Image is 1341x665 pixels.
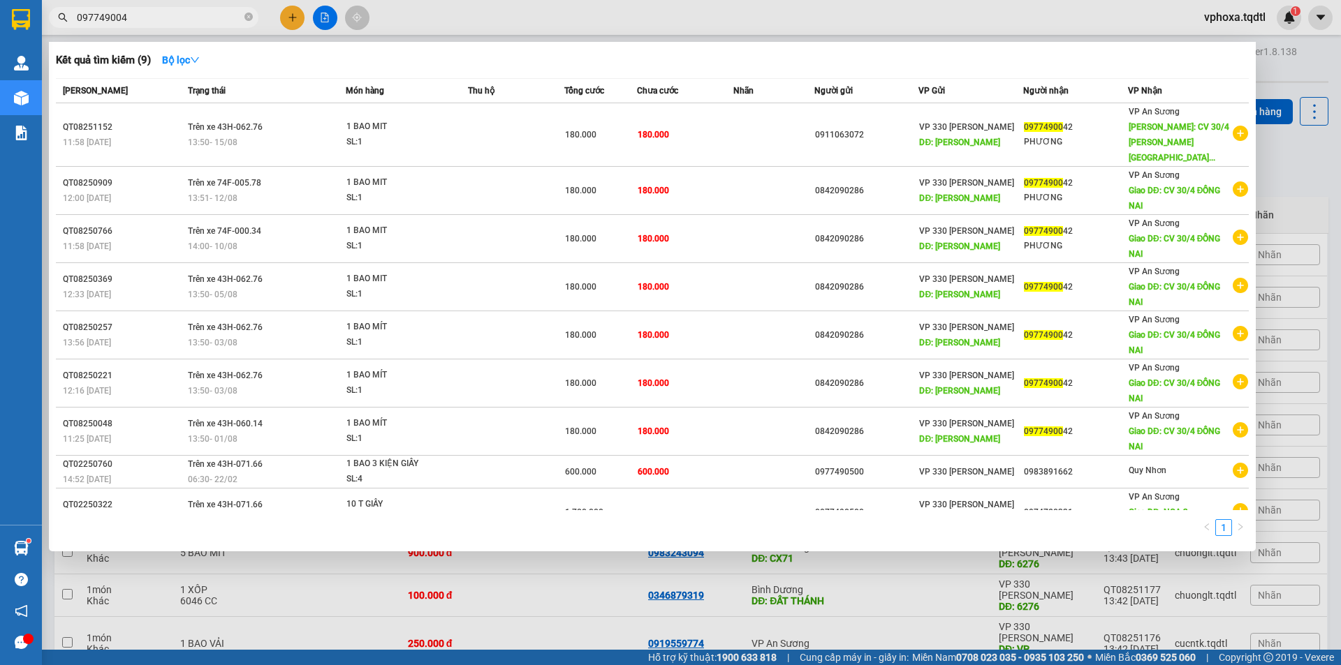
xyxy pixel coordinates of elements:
[188,241,237,251] span: 14:00 - 10/08
[58,13,68,22] span: search
[1129,234,1220,259] span: Giao DĐ: CV 30/4 ĐỒNG NAI
[565,282,596,292] span: 180.000
[565,507,603,517] span: 1.700.000
[1024,135,1127,149] div: PHƯƠNG
[244,13,253,21] span: close-circle
[1199,519,1215,536] li: Previous Page
[188,459,263,469] span: Trên xe 43H-071.66
[565,467,596,477] span: 600.000
[188,226,261,236] span: Trên xe 74F-000.34
[346,190,451,206] div: SL: 1
[63,176,184,190] div: QT08250909
[346,86,384,96] span: Món hàng
[919,226,1014,236] span: VP 330 [PERSON_NAME]
[638,282,669,292] span: 180.000
[188,137,237,147] span: 13:50 - 15/08
[1024,176,1127,190] div: 42
[919,386,1000,396] span: DĐ: [PERSON_NAME]
[14,56,29,70] img: warehouse-icon
[346,497,451,512] div: 10 T GIẤY
[919,137,1000,147] span: DĐ: [PERSON_NAME]
[919,122,1014,132] span: VP 330 [PERSON_NAME]
[346,320,451,335] div: 1 BAO MÍT
[1232,519,1249,536] li: Next Page
[346,416,451,431] div: 1 BAO MÍT
[1233,503,1248,518] span: plus-circle
[346,287,451,302] div: SL: 1
[919,322,1014,332] span: VP 330 [PERSON_NAME]
[1024,226,1063,236] span: 09774900
[1233,181,1248,197] span: plus-circle
[1024,424,1127,439] div: 42
[565,330,596,340] span: 180.000
[346,239,451,254] div: SL: 1
[1024,505,1127,520] div: 0974720331
[1129,426,1220,451] span: Giao DĐ: CV 30/4 ĐỒNG NAI
[346,456,451,472] div: 1 BAO 3 KIỆN GIẤY
[815,128,918,142] div: 0911063072
[1233,374,1248,389] span: plus-circle
[919,178,1014,188] span: VP 330 [PERSON_NAME]
[1129,411,1180,421] span: VP An Sương
[919,290,1000,299] span: DĐ: [PERSON_NAME]
[63,86,128,96] span: [PERSON_NAME]
[63,434,111,444] span: 11:25 [DATE]
[188,475,237,484] span: 06:30 - 22/02
[1203,523,1211,531] span: left
[63,290,111,299] span: 12:33 [DATE]
[1024,190,1127,205] div: PHƯƠNG
[565,234,596,244] span: 180.000
[63,193,111,203] span: 12:00 [DATE]
[188,290,237,299] span: 13:50 - 05/08
[346,135,451,150] div: SL: 1
[1129,378,1220,403] span: Giao DĐ: CV 30/4 ĐỒNG NAI
[1129,107,1180,117] span: VP An Sương
[244,11,253,24] span: close-circle
[346,431,451,447] div: SL: 1
[151,49,211,71] button: Bộ lọcdown
[188,386,237,396] span: 13:50 - 03/08
[1215,519,1232,536] li: 1
[63,338,111,348] span: 13:56 [DATE]
[919,338,1000,348] span: DĐ: [PERSON_NAME]
[12,9,30,30] img: logo-vxr
[1233,126,1248,141] span: plus-circle
[188,193,237,203] span: 13:51 - 12/08
[63,224,184,239] div: QT08250766
[815,184,918,198] div: 0842090286
[1129,315,1180,324] span: VP An Sương
[14,541,29,555] img: warehouse-icon
[188,338,237,348] span: 13:50 - 03/08
[1024,224,1127,239] div: 42
[1024,426,1063,436] span: 09774900
[638,330,669,340] span: 180.000
[919,419,1014,428] span: VP 330 [PERSON_NAME]
[918,86,945,96] span: VP Gửi
[63,457,184,472] div: QT02250760
[1216,520,1231,535] a: 1
[638,467,669,477] span: 600.000
[638,186,669,195] span: 180.000
[1024,280,1127,294] div: 42
[63,498,184,512] div: QT02250322
[1024,120,1127,135] div: 42
[63,386,111,396] span: 12:16 [DATE]
[815,376,918,391] div: 0842090286
[346,383,451,398] div: SL: 1
[346,223,451,239] div: 1 BAO MIT
[1129,186,1220,211] span: Giao DĐ: CV 30/4 ĐỒNG NAI
[1024,328,1127,343] div: 42
[1024,282,1063,292] span: 09774900
[815,232,918,246] div: 0842090286
[919,193,1000,203] span: DĐ: [PERSON_NAME]
[1024,376,1127,391] div: 42
[188,178,261,188] span: Trên xe 74F-005.78
[63,272,184,287] div: QT08250369
[346,271,451,287] div: 1 BAO MIT
[188,322,263,332] span: Trên xe 43H-062.76
[188,86,226,96] span: Trạng thái
[565,130,596,140] span: 180.000
[1199,519,1215,536] button: left
[919,241,1000,251] span: DĐ: [PERSON_NAME]
[1129,267,1180,276] span: VP An Sương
